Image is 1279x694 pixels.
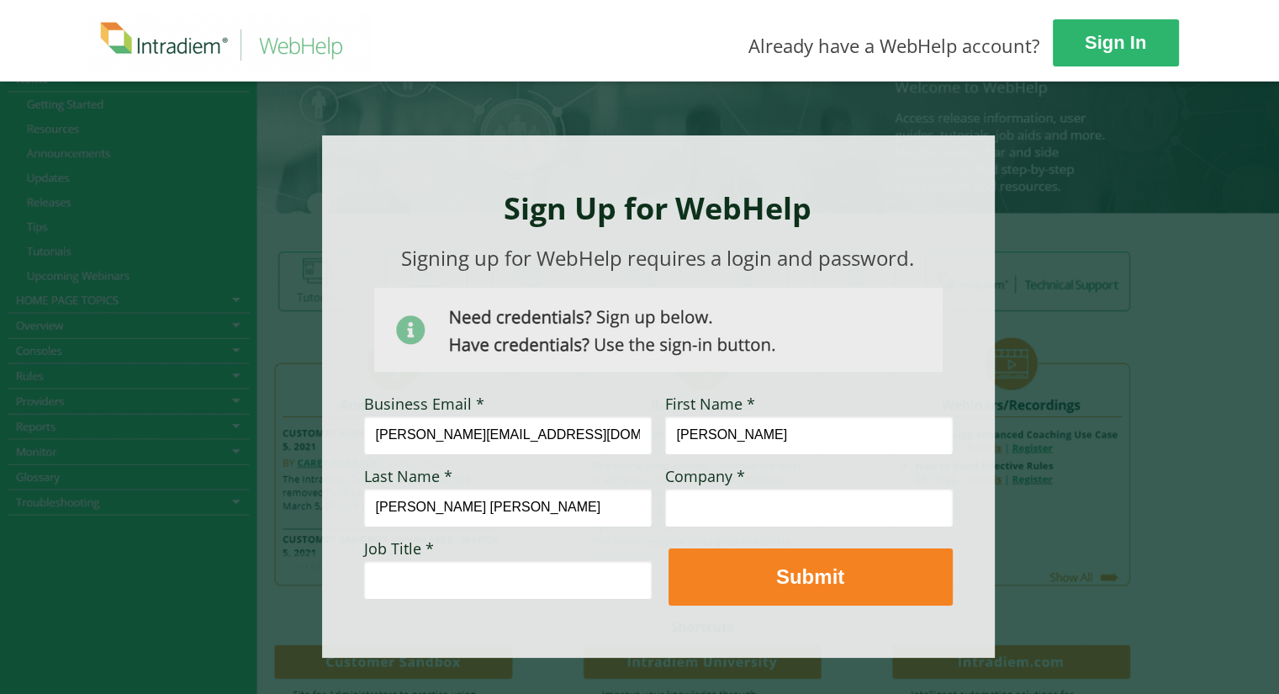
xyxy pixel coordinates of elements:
[401,244,914,272] span: Signing up for WebHelp requires a login and password.
[374,288,943,372] img: Need Credentials? Sign up below. Have Credentials? Use the sign-in button.
[669,548,953,606] button: Submit
[364,538,434,559] span: Job Title *
[1085,32,1146,53] strong: Sign In
[1053,19,1179,66] a: Sign In
[748,33,1040,58] span: Already have a WebHelp account?
[665,394,755,414] span: First Name *
[504,188,811,229] strong: Sign Up for WebHelp
[364,466,452,486] span: Last Name *
[776,565,844,588] strong: Submit
[665,466,745,486] span: Company *
[364,394,484,414] span: Business Email *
